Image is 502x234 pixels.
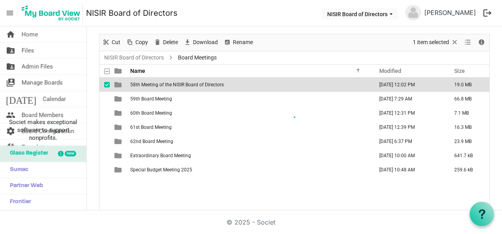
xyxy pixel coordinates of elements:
[6,107,15,123] span: people
[6,59,15,74] span: folder_shared
[65,151,76,156] div: new
[22,107,64,123] span: Board Members
[86,5,178,21] a: NISIR Board of Directors
[6,26,15,42] span: home
[421,5,479,20] a: [PERSON_NAME]
[19,3,83,23] img: My Board View Logo
[405,5,421,20] img: no-profile-picture.svg
[4,118,83,142] span: Societ makes exceptional software to support nonprofits.
[6,194,31,210] span: Frontier
[6,43,15,58] span: folder_shared
[6,178,43,194] span: Partner Web
[22,26,38,42] span: Home
[22,43,34,58] span: Files
[6,91,36,107] span: [DATE]
[43,91,66,107] span: Calendar
[19,3,86,23] a: My Board View Logo
[2,6,17,20] span: menu
[6,146,48,162] span: Glass Register
[22,75,63,91] span: Manage Boards
[322,8,398,19] button: NISIR Board of Directors dropdownbutton
[6,75,15,91] span: switch_account
[227,218,275,226] a: © 2025 - Societ
[6,162,28,178] span: Sumac
[22,59,53,74] span: Admin Files
[479,5,496,21] button: logout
